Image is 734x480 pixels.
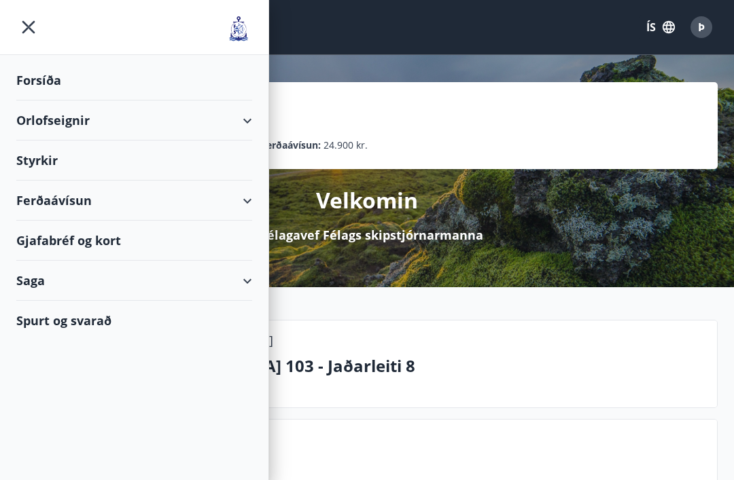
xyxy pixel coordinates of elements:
p: á félagavef Félags skipstjórnarmanna [251,226,483,244]
div: Ferðaávísun [16,181,252,221]
img: union_logo [225,15,252,42]
span: 24.900 kr. [324,138,368,153]
button: Þ [685,11,718,43]
button: ÍS [639,15,682,39]
p: Næstu helgi [116,454,706,477]
div: Spurt og svarað [16,301,252,340]
div: Gjafabréf og kort [16,221,252,261]
div: Forsíða [16,60,252,100]
p: Velkomin [316,185,418,215]
span: Þ [698,20,705,35]
div: Saga [16,261,252,301]
button: menu [16,15,41,39]
p: [GEOGRAPHIC_DATA] 103 - Jaðarleiti 8 [116,354,706,377]
div: Orlofseignir [16,100,252,141]
p: Ferðaávísun : [261,138,321,153]
div: Styrkir [16,141,252,181]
